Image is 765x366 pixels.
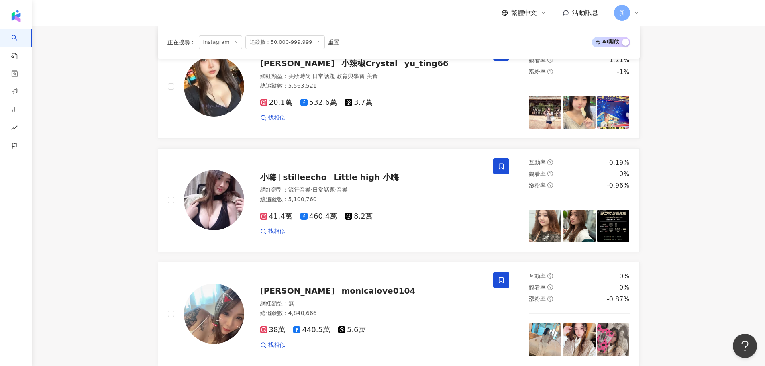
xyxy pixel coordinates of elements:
span: 觀看率 [529,171,546,177]
span: Little high 小嗨 [334,172,399,182]
div: 0% [619,272,629,281]
span: question-circle [547,284,553,290]
div: 總追蹤數 ： 5,563,521 [260,82,484,90]
img: post-image [529,323,561,356]
div: 0.19% [609,158,630,167]
img: KOL Avatar [184,56,244,117]
span: 找相似 [268,227,285,235]
span: 20.1萬 [260,98,292,107]
span: 活動訊息 [572,9,598,16]
span: 互動率 [529,159,546,166]
span: monicalove0104 [341,286,415,296]
span: · [335,73,337,79]
img: post-image [529,210,561,242]
span: 532.6萬 [300,98,337,107]
span: 美食 [367,73,378,79]
span: 美妝時尚 [288,73,311,79]
span: stilleecho [283,172,327,182]
div: 網紅類型 ： [260,186,484,194]
span: [PERSON_NAME] [260,59,335,68]
div: 總追蹤數 ： 4,840,666 [260,309,484,317]
div: 網紅類型 ： [260,72,484,80]
img: post-image [563,210,596,242]
div: 總追蹤數 ： 5,100,760 [260,196,484,204]
span: 8.2萬 [345,212,373,221]
span: 日常話題 [312,73,335,79]
span: 小辣椒Crystal [341,59,397,68]
span: 漲粉率 [529,68,546,75]
iframe: Help Scout Beacon - Open [733,334,757,358]
span: 新 [619,8,625,17]
div: 1.21% [609,56,630,65]
img: post-image [597,323,630,356]
div: -0.96% [607,181,630,190]
div: 0% [619,170,629,178]
span: 找相似 [268,114,285,122]
img: post-image [597,96,630,129]
span: 正在搜尋 ： [167,39,196,45]
span: yu_ting66 [404,59,449,68]
span: 5.6萬 [338,326,366,334]
span: · [335,186,337,193]
div: -1% [617,67,629,76]
span: 漲粉率 [529,182,546,188]
div: 0% [619,283,629,292]
span: question-circle [547,69,553,74]
span: question-circle [547,159,553,165]
span: 追蹤數：50,000-999,999 [245,35,325,49]
img: post-image [597,210,630,242]
span: 38萬 [260,326,286,334]
span: question-circle [547,296,553,302]
a: 找相似 [260,114,285,122]
span: 繁體中文 [511,8,537,17]
img: KOL Avatar [184,170,244,230]
img: KOL Avatar [184,284,244,344]
span: 互動率 [529,273,546,279]
div: 重置 [328,39,339,45]
div: -0.87% [607,295,630,304]
span: 找相似 [268,341,285,349]
span: 41.4萬 [260,212,292,221]
span: 教育與學習 [337,73,365,79]
span: rise [11,120,18,138]
img: post-image [563,96,596,129]
div: 網紅類型 ： 無 [260,300,484,308]
span: · [311,73,312,79]
a: KOL Avatar[PERSON_NAME]小辣椒Crystalyu_ting66網紅類型：美妝時尚·日常話題·教育與學習·美食總追蹤數：5,563,52120.1萬532.6萬3.7萬找相似... [158,35,640,139]
span: question-circle [547,57,553,63]
span: 漲粉率 [529,296,546,302]
img: post-image [563,323,596,356]
span: 440.5萬 [293,326,330,334]
a: KOL Avatar[PERSON_NAME]monicalove0104網紅類型：無總追蹤數：4,840,66638萬440.5萬5.6萬找相似互動率question-circle0%觀看率q... [158,262,640,366]
span: 3.7萬 [345,98,373,107]
span: 音樂 [337,186,348,193]
span: 日常話題 [312,186,335,193]
span: [PERSON_NAME] [260,286,335,296]
span: · [365,73,366,79]
span: 小嗨 [260,172,276,182]
span: Instagram [199,35,242,49]
img: logo icon [10,10,22,22]
a: 找相似 [260,227,285,235]
a: 找相似 [260,341,285,349]
span: 流行音樂 [288,186,311,193]
span: · [311,186,312,193]
span: 460.4萬 [300,212,337,221]
span: question-circle [547,273,553,279]
a: search [11,29,27,60]
a: KOL Avatar小嗨stilleechoLittle high 小嗨網紅類型：流行音樂·日常話題·音樂總追蹤數：5,100,76041.4萬460.4萬8.2萬找相似互動率question-... [158,148,640,252]
span: question-circle [547,171,553,176]
img: post-image [529,96,561,129]
span: question-circle [547,182,553,188]
span: 觀看率 [529,57,546,63]
span: 觀看率 [529,284,546,291]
